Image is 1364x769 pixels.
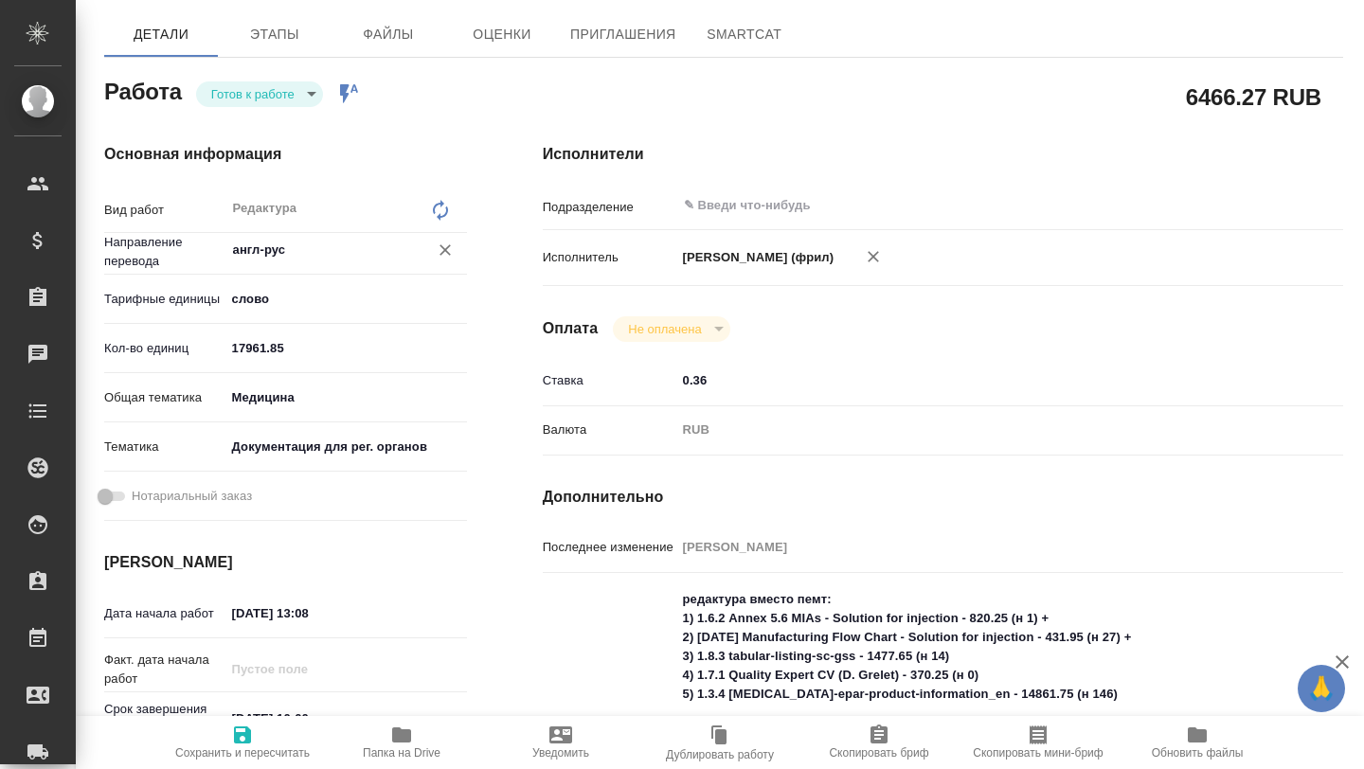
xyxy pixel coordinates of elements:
button: Папка на Drive [322,716,481,769]
h4: Оплата [543,317,599,340]
p: Общая тематика [104,388,225,407]
span: Скопировать мини-бриф [973,746,1103,760]
h4: Дополнительно [543,486,1343,509]
button: 🙏 [1298,665,1345,712]
button: Уведомить [481,716,640,769]
span: Оценки [457,23,547,46]
h4: [PERSON_NAME] [104,551,467,574]
input: ✎ Введи что-нибудь [225,334,467,362]
p: Тематика [104,438,225,456]
p: Дата начала работ [104,604,225,623]
div: Медицина [225,382,467,414]
span: Файлы [343,23,434,46]
span: Приглашения [570,23,676,46]
p: Подразделение [543,198,676,217]
p: Ставка [543,371,676,390]
input: Пустое поле [676,533,1277,561]
button: Скопировать мини-бриф [959,716,1118,769]
button: Дублировать работу [640,716,799,769]
button: Open [1266,204,1270,207]
h2: Работа [104,73,182,107]
button: Готов к работе [206,86,300,102]
input: ✎ Введи что-нибудь [225,599,391,627]
span: Дублировать работу [666,748,774,761]
p: Валюта [543,420,676,439]
span: Уведомить [532,746,589,760]
input: Пустое поле [225,655,391,683]
p: Срок завершения работ [104,700,225,738]
button: Скопировать бриф [799,716,959,769]
div: слово [225,283,467,315]
div: Документация для рег. органов [225,431,467,463]
button: Обновить файлы [1118,716,1277,769]
span: Сохранить и пересчитать [175,746,310,760]
p: Кол-во единиц [104,339,225,358]
span: Этапы [229,23,320,46]
input: ✎ Введи что-нибудь [676,367,1277,394]
span: Детали [116,23,206,46]
div: Готов к работе [196,81,323,107]
button: Очистить [432,237,458,263]
p: Тарифные единицы [104,290,225,309]
button: Удалить исполнителя [852,236,894,277]
span: Скопировать бриф [829,746,928,760]
h2: 6466.27 RUB [1186,80,1321,113]
span: Обновить файлы [1152,746,1244,760]
button: Сохранить и пересчитать [163,716,322,769]
input: ✎ Введи что-нибудь [225,705,391,732]
span: Папка на Drive [363,746,440,760]
div: RUB [676,414,1277,446]
input: ✎ Введи что-нибудь [682,194,1208,217]
h4: Исполнители [543,143,1343,166]
button: Open [457,248,460,252]
div: Готов к работе [613,316,729,342]
p: Исполнитель [543,248,676,267]
h4: Основная информация [104,143,467,166]
p: Вид работ [104,201,225,220]
span: 🙏 [1305,669,1337,708]
button: Не оплачена [622,321,707,337]
p: Факт. дата начала работ [104,651,225,689]
span: Нотариальный заказ [132,487,252,506]
p: [PERSON_NAME] (фрил) [676,248,835,267]
p: Последнее изменение [543,538,676,557]
p: Направление перевода [104,233,225,271]
span: SmartCat [699,23,790,46]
